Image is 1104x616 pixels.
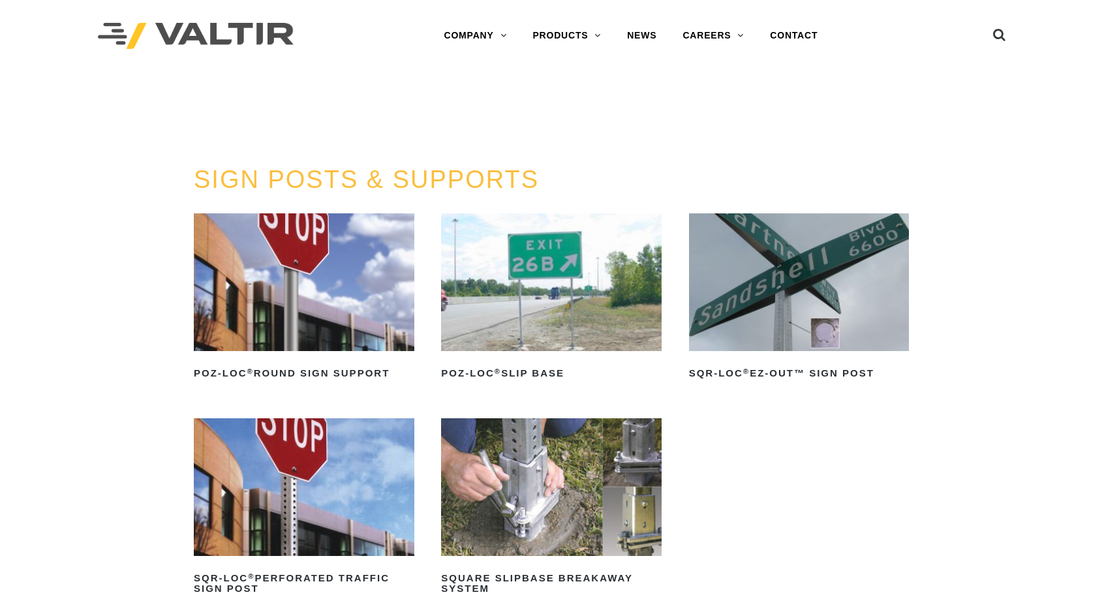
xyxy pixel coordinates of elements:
a: COMPANY [431,23,519,49]
h2: SQR-LOC EZ-Out™ Sign Post [689,363,910,384]
a: CAREERS [669,23,757,49]
h2: Square Slipbase Breakaway System [441,568,662,599]
a: SQR-LOC®EZ-Out™ Sign Post [689,213,910,384]
sup: ® [743,367,750,375]
a: POZ-LOC®Slip Base [441,213,662,384]
sup: ® [248,572,254,580]
img: Valtir [98,23,294,50]
h2: POZ-LOC Round Sign Support [194,363,414,384]
a: SIGN POSTS & SUPPORTS [194,166,539,193]
sup: ® [247,367,253,375]
a: SQR-LOC®Perforated Traffic Sign Post [194,418,414,599]
h2: POZ-LOC Slip Base [441,363,662,384]
a: NEWS [614,23,669,49]
a: POZ-LOC®Round Sign Support [194,213,414,384]
a: PRODUCTS [519,23,614,49]
sup: ® [495,367,501,375]
a: Square Slipbase Breakaway System [441,418,662,599]
h2: SQR-LOC Perforated Traffic Sign Post [194,568,414,599]
a: CONTACT [757,23,831,49]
